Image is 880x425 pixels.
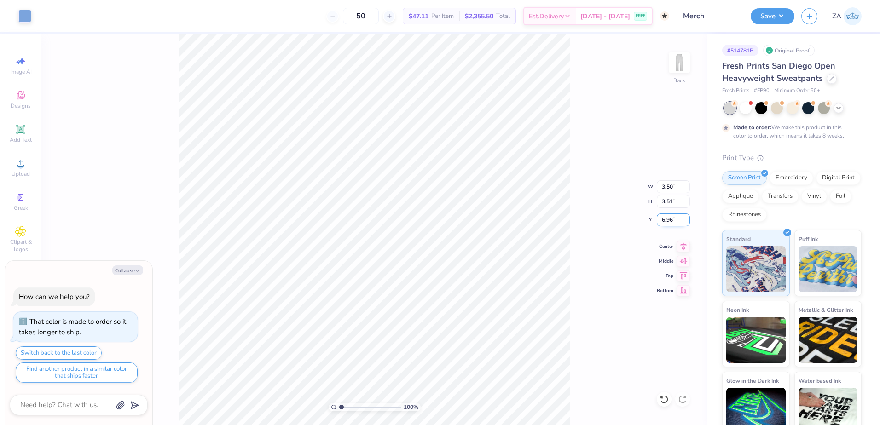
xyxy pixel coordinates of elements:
[733,124,771,131] strong: Made to order:
[657,273,673,279] span: Top
[676,7,744,25] input: Untitled Design
[726,246,786,292] img: Standard
[11,102,31,109] span: Designs
[14,204,28,212] span: Greek
[673,76,685,85] div: Back
[529,11,564,21] span: Est. Delivery
[722,87,749,95] span: Fresh Prints
[726,234,751,244] span: Standard
[431,11,454,21] span: Per Item
[799,317,858,363] img: Metallic & Glitter Ink
[496,11,510,21] span: Total
[16,362,138,383] button: Find another product in a similar color that ships faster
[12,170,30,178] span: Upload
[726,305,749,315] span: Neon Ink
[16,346,102,360] button: Switch back to the last color
[343,8,379,24] input: – –
[799,376,841,385] span: Water based Ink
[763,45,815,56] div: Original Proof
[816,171,861,185] div: Digital Print
[762,190,799,203] div: Transfers
[754,87,770,95] span: # FP90
[10,136,32,144] span: Add Text
[770,171,813,185] div: Embroidery
[19,292,90,301] div: How can we help you?
[465,11,493,21] span: $2,355.50
[722,45,758,56] div: # 514781B
[722,208,767,222] div: Rhinestones
[774,87,820,95] span: Minimum Order: 50 +
[722,60,835,84] span: Fresh Prints San Diego Open Heavyweight Sweatpants
[657,258,673,264] span: Middle
[580,11,630,21] span: [DATE] - [DATE]
[832,11,841,22] span: ZA
[404,403,418,411] span: 100 %
[670,53,689,72] img: Back
[19,317,126,337] div: That color is made to order so it takes longer to ship.
[726,376,779,385] span: Glow in the Dark Ink
[799,246,858,292] img: Puff Ink
[830,190,851,203] div: Foil
[801,190,827,203] div: Vinyl
[112,265,143,275] button: Collapse
[657,287,673,294] span: Bottom
[799,234,818,244] span: Puff Ink
[10,68,32,75] span: Image AI
[844,7,862,25] img: Zuriel Alaba
[799,305,853,315] span: Metallic & Glitter Ink
[636,13,645,19] span: FREE
[657,243,673,250] span: Center
[726,317,786,363] img: Neon Ink
[722,153,862,163] div: Print Type
[832,7,862,25] a: ZA
[722,190,759,203] div: Applique
[733,123,846,140] div: We make this product in this color to order, which means it takes 8 weeks.
[722,171,767,185] div: Screen Print
[409,11,428,21] span: $47.11
[5,238,37,253] span: Clipart & logos
[751,8,794,24] button: Save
